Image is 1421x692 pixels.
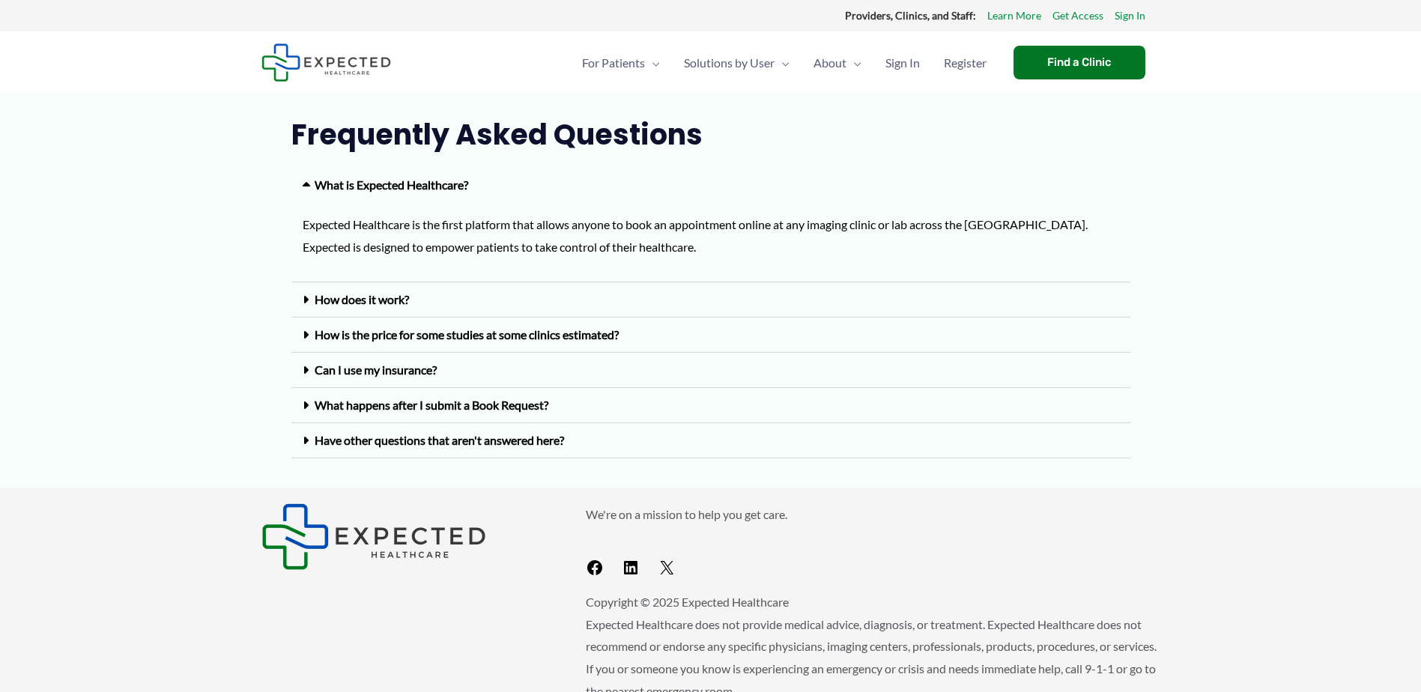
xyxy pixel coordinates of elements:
[261,43,391,82] img: Expected Healthcare Logo - side, dark font, small
[291,353,1130,388] div: Can I use my insurance?
[291,202,1130,282] div: What is Expected Healthcare?
[586,503,1160,583] aside: Footer Widget 2
[684,37,775,89] span: Solutions by User
[813,37,846,89] span: About
[802,37,873,89] a: AboutMenu Toggle
[261,503,548,570] aside: Footer Widget 1
[645,37,660,89] span: Menu Toggle
[315,362,437,377] a: Can I use my insurance?
[775,37,790,89] span: Menu Toggle
[1052,6,1103,25] a: Get Access
[1014,46,1145,79] a: Find a Clinic
[291,116,1130,153] h2: Frequently Asked Questions
[315,292,409,306] a: How does it work?
[845,9,976,22] strong: Providers, Clinics, and Staff:
[291,168,1130,202] div: What is Expected Healthcare?
[1115,6,1145,25] a: Sign In
[873,37,932,89] a: Sign In
[944,37,987,89] span: Register
[303,217,1088,254] span: Expected Healthcare is the first platform that allows anyone to book an appointment online at any...
[291,282,1130,318] div: How does it work?
[885,37,920,89] span: Sign In
[261,503,486,570] img: Expected Healthcare Logo - side, dark font, small
[570,37,672,89] a: For PatientsMenu Toggle
[315,398,548,412] a: What happens after I submit a Book Request?
[315,327,619,342] a: How is the price for some studies at some clinics estimated?
[672,37,802,89] a: Solutions by UserMenu Toggle
[291,388,1130,423] div: What happens after I submit a Book Request?
[291,318,1130,353] div: How is the price for some studies at some clinics estimated?
[315,433,564,447] a: Have other questions that aren't answered here?
[582,37,645,89] span: For Patients
[846,37,861,89] span: Menu Toggle
[987,6,1041,25] a: Learn More
[570,37,999,89] nav: Primary Site Navigation
[315,177,468,192] a: What is Expected Healthcare?
[291,423,1130,458] div: Have other questions that aren't answered here?
[932,37,999,89] a: Register
[586,503,1160,526] p: We're on a mission to help you get care.
[586,595,789,609] span: Copyright © 2025 Expected Healthcare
